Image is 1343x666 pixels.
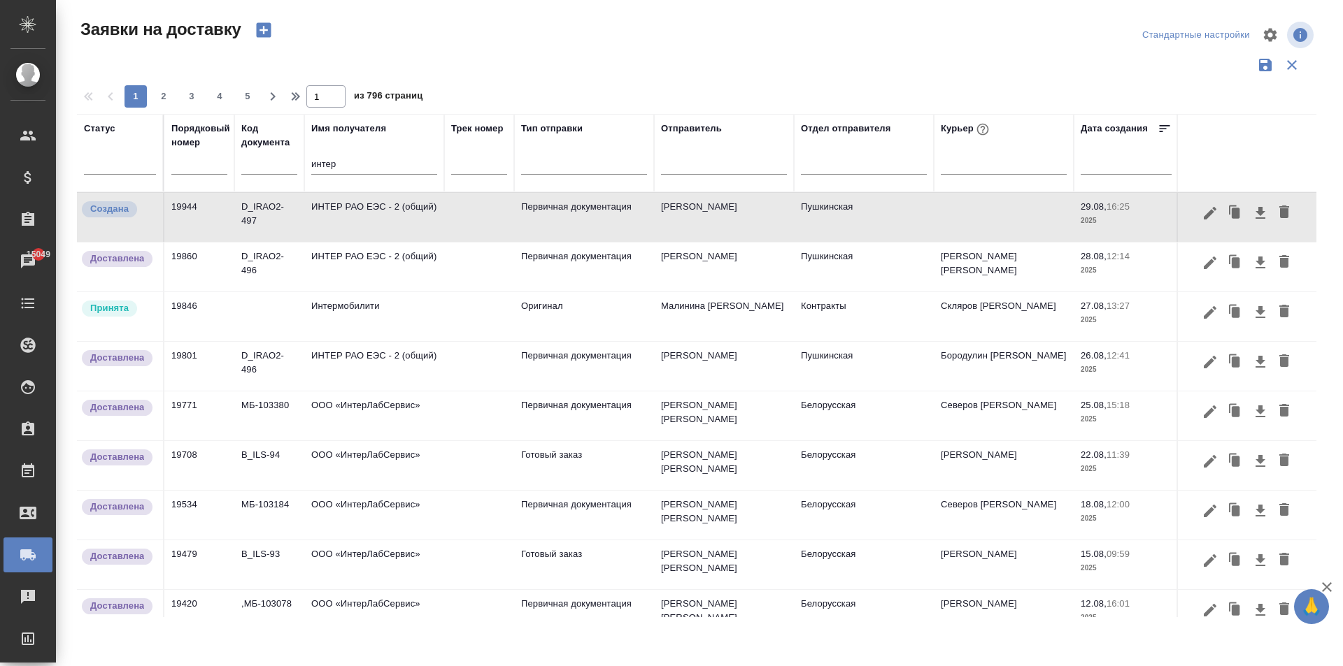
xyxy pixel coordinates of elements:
[1222,398,1249,425] button: Клонировать
[514,441,654,490] td: Готовый заказ
[1279,52,1305,78] button: Сбросить фильтры
[514,491,654,540] td: Первичная документация
[801,122,890,136] div: Отдел отправителя
[304,441,444,490] td: ООО «ИнтерЛабСервис»
[1139,24,1253,46] div: split button
[1272,448,1296,475] button: Удалить
[1222,498,1249,524] button: Клонировать
[90,500,144,514] p: Доставлена
[1081,412,1172,426] p: 2025
[164,242,234,291] td: 19860
[514,342,654,391] td: Первичная документация
[514,292,654,341] td: Оригинал
[794,590,934,639] td: Белорусская
[164,590,234,639] td: 19420
[514,590,654,639] td: Первичная документация
[1253,18,1287,52] span: Настроить таблицу
[1249,299,1272,326] button: Скачать
[934,441,1074,490] td: [PERSON_NAME]
[794,491,934,540] td: Белорусская
[304,391,444,440] td: ООО «ИнтерЛабСервис»
[152,89,175,103] span: 2
[1107,301,1130,311] p: 13:27
[171,122,230,150] div: Порядковый номер
[451,122,504,136] div: Трек номер
[654,193,794,242] td: [PERSON_NAME]
[1272,547,1296,574] button: Удалить
[164,540,234,589] td: 19479
[90,202,129,216] p: Создана
[304,292,444,341] td: Интермобилити
[934,590,1074,639] td: [PERSON_NAME]
[1198,299,1222,326] button: Редактировать
[80,249,156,268] div: Документы доставлены, фактическая дата доставки проставиться автоматически
[208,85,231,108] button: 4
[311,122,386,136] div: Имя получателя
[514,242,654,291] td: Первичная документация
[934,540,1074,589] td: [PERSON_NAME]
[1272,398,1296,425] button: Удалить
[521,122,583,136] div: Тип отправки
[304,193,444,242] td: ИНТЕР РАО ЕЭС - 2 (общий)
[1198,597,1222,623] button: Редактировать
[164,391,234,440] td: 19771
[661,122,722,136] div: Отправитель
[354,87,422,108] span: из 796 страниц
[1198,349,1222,375] button: Редактировать
[654,242,794,291] td: [PERSON_NAME]
[234,242,304,291] td: D_IRAO2-496
[794,391,934,440] td: Белорусская
[1198,498,1222,524] button: Редактировать
[1081,350,1107,361] p: 26.08,
[1249,349,1272,375] button: Скачать
[1107,400,1130,410] p: 15:18
[84,122,115,136] div: Статус
[1249,547,1272,574] button: Скачать
[3,244,52,279] a: 15049
[1287,22,1316,48] span: Посмотреть информацию
[654,441,794,490] td: [PERSON_NAME] [PERSON_NAME]
[934,491,1074,540] td: Северов [PERSON_NAME]
[794,441,934,490] td: Белорусская
[1107,201,1130,212] p: 16:25
[1294,589,1329,624] button: 🙏
[164,292,234,341] td: 19846
[514,391,654,440] td: Первичная документация
[208,89,231,103] span: 4
[90,252,144,266] p: Доставлена
[1272,249,1296,276] button: Удалить
[1081,201,1107,212] p: 29.08,
[304,590,444,639] td: ООО «ИнтерЛабСервис»
[794,540,934,589] td: Белорусская
[934,242,1074,291] td: [PERSON_NAME] [PERSON_NAME]
[1081,214,1172,228] p: 2025
[1272,349,1296,375] button: Удалить
[654,590,794,639] td: [PERSON_NAME] [PERSON_NAME]
[1272,597,1296,623] button: Удалить
[1272,200,1296,226] button: Удалить
[1198,398,1222,425] button: Редактировать
[1081,263,1172,277] p: 2025
[247,18,280,42] button: Создать
[934,391,1074,440] td: Северов [PERSON_NAME]
[1222,597,1249,623] button: Клонировать
[1249,249,1272,276] button: Скачать
[1222,547,1249,574] button: Клонировать
[234,193,304,242] td: D_IRAO2-497
[234,441,304,490] td: B_ILS-94
[941,120,992,138] div: Курьер
[1081,251,1107,261] p: 28.08,
[1249,498,1272,524] button: Скачать
[1198,249,1222,276] button: Редактировать
[1081,561,1172,575] p: 2025
[180,85,203,108] button: 3
[304,342,444,391] td: ИНТЕР РАО ЕЭС - 2 (общий)
[654,292,794,341] td: Малинина [PERSON_NAME]
[1081,598,1107,609] p: 12.08,
[1222,349,1249,375] button: Клонировать
[1198,448,1222,475] button: Редактировать
[1081,449,1107,460] p: 22.08,
[1107,350,1130,361] p: 12:41
[794,292,934,341] td: Контракты
[1081,313,1172,327] p: 2025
